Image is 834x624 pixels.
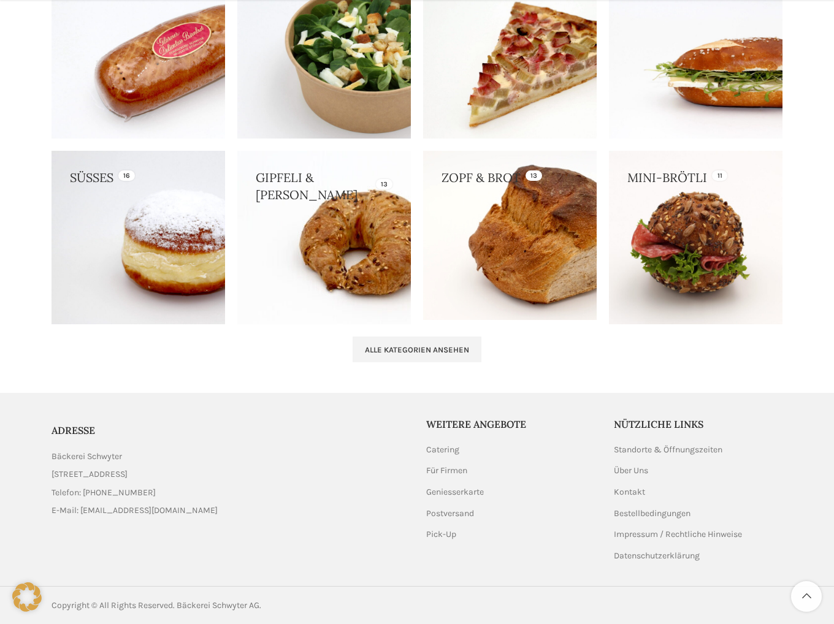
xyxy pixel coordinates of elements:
span: [STREET_ADDRESS] [52,468,128,481]
a: Postversand [426,508,475,520]
a: Datenschutzerklärung [614,550,701,562]
a: Impressum / Rechtliche Hinweise [614,528,743,541]
a: Geniesserkarte [426,486,485,498]
a: List item link [52,504,408,517]
a: Über Uns [614,465,649,477]
a: Bestellbedingungen [614,508,692,520]
a: Kontakt [614,486,646,498]
a: Standorte & Öffnungszeiten [614,444,724,456]
a: Alle Kategorien ansehen [353,337,481,362]
h5: Nützliche Links [614,417,783,431]
span: ADRESSE [52,424,95,436]
span: Alle Kategorien ansehen [365,345,469,355]
h5: Weitere Angebote [426,417,595,431]
a: Pick-Up [426,528,457,541]
span: Bäckerei Schwyter [52,450,122,463]
a: Scroll to top button [791,581,822,612]
a: Catering [426,444,461,456]
a: Für Firmen [426,465,469,477]
div: Copyright © All Rights Reserved. Bäckerei Schwyter AG. [52,599,411,612]
a: List item link [52,486,408,500]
